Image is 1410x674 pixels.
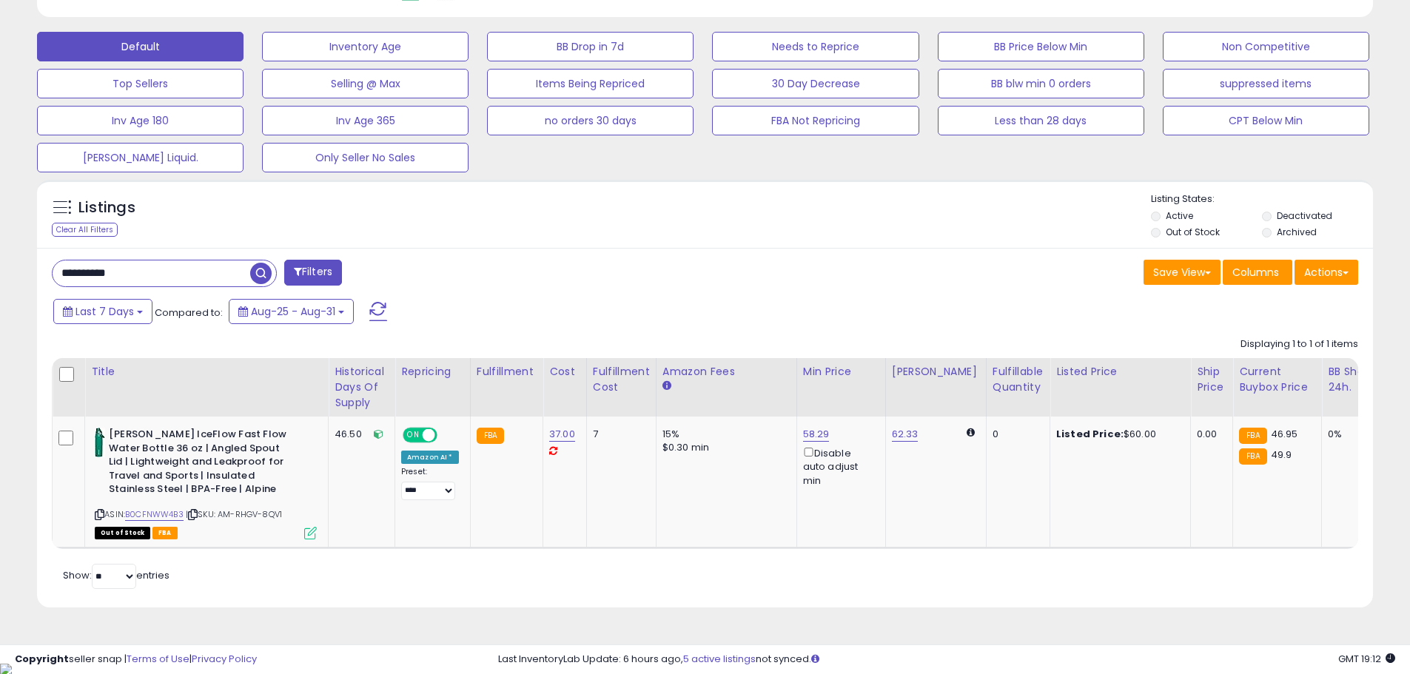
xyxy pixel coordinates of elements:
button: BB blw min 0 orders [938,69,1144,98]
div: Amazon AI * [401,451,459,464]
button: [PERSON_NAME] Liquid. [37,143,244,172]
div: 0.00 [1197,428,1221,441]
h5: Listings [78,198,135,218]
span: Last 7 Days [75,304,134,319]
div: Listed Price [1056,364,1184,380]
div: Historical Days Of Supply [335,364,389,411]
a: 5 active listings [683,652,756,666]
button: BB Drop in 7d [487,32,694,61]
small: Amazon Fees. [662,380,671,393]
button: Last 7 Days [53,299,152,324]
button: suppressed items [1163,69,1369,98]
div: Fulfillment [477,364,537,380]
button: Selling @ Max [262,69,469,98]
div: Last InventoryLab Update: 6 hours ago, not synced. [498,653,1395,667]
a: Privacy Policy [192,652,257,666]
div: Cost [549,364,580,380]
button: Only Seller No Sales [262,143,469,172]
button: Inventory Age [262,32,469,61]
button: Save View [1144,260,1221,285]
button: Columns [1223,260,1292,285]
span: Compared to: [155,306,223,320]
button: Filters [284,260,342,286]
div: Preset: [401,467,459,500]
b: [PERSON_NAME] IceFlow Fast Flow Water Bottle 36 oz | Angled Spout Lid | Lightweight and Leakproof... [109,428,289,500]
div: Ship Price [1197,364,1226,395]
button: Inv Age 365 [262,106,469,135]
a: Terms of Use [127,652,189,666]
button: 30 Day Decrease [712,69,919,98]
button: Needs to Reprice [712,32,919,61]
div: 7 [593,428,645,441]
button: Aug-25 - Aug-31 [229,299,354,324]
div: Disable auto adjust min [803,445,874,488]
div: Repricing [401,364,464,380]
div: Displaying 1 to 1 of 1 items [1241,337,1358,351]
button: Items Being Repriced [487,69,694,98]
strong: Copyright [15,652,69,666]
span: Columns [1232,265,1279,280]
a: 62.33 [892,427,919,442]
div: ASIN: [95,428,317,537]
div: Fulfillable Quantity [993,364,1044,395]
div: Clear All Filters [52,223,118,237]
div: $0.30 min [662,441,785,454]
span: FBA [152,527,178,539]
b: Listed Price: [1056,427,1124,441]
button: Actions [1295,260,1358,285]
span: ON [404,429,423,442]
div: Min Price [803,364,879,380]
label: Archived [1277,226,1317,238]
span: Aug-25 - Aug-31 [251,304,335,319]
button: Non Competitive [1163,32,1369,61]
button: Inv Age 180 [37,106,244,135]
img: 31jZYT6khBL._SL40_.jpg [95,428,105,457]
button: FBA Not Repricing [712,106,919,135]
a: 37.00 [549,427,575,442]
div: Amazon Fees [662,364,790,380]
small: FBA [477,428,504,444]
button: Top Sellers [37,69,244,98]
button: Less than 28 days [938,106,1144,135]
span: 49.9 [1271,448,1292,462]
a: 58.29 [803,427,830,442]
small: FBA [1239,428,1266,444]
div: Current Buybox Price [1239,364,1315,395]
div: Title [91,364,322,380]
span: OFF [435,429,459,442]
span: | SKU: AM-RHGV-8QV1 [186,508,282,520]
div: [PERSON_NAME] [892,364,980,380]
button: Default [37,32,244,61]
div: $60.00 [1056,428,1179,441]
button: CPT Below Min [1163,106,1369,135]
span: 46.95 [1271,427,1298,441]
p: Listing States: [1151,192,1373,206]
button: BB Price Below Min [938,32,1144,61]
div: seller snap | | [15,653,257,667]
label: Active [1166,209,1193,222]
span: 2025-09-8 19:12 GMT [1338,652,1395,666]
div: 0% [1328,428,1377,441]
span: All listings that are currently out of stock and unavailable for purchase on Amazon [95,527,150,539]
small: FBA [1239,448,1266,465]
div: BB Share 24h. [1328,364,1382,395]
div: 46.50 [335,428,383,441]
div: 15% [662,428,785,441]
div: 0 [993,428,1038,441]
div: Fulfillment Cost [593,364,650,395]
span: Show: entries [63,568,169,582]
label: Deactivated [1277,209,1332,222]
a: B0CFNWW4B3 [125,508,184,521]
label: Out of Stock [1166,226,1220,238]
button: no orders 30 days [487,106,694,135]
